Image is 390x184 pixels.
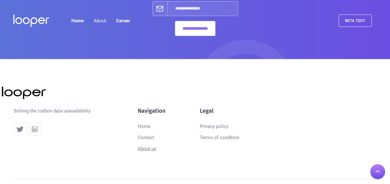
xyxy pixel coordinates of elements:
a: beta test [338,15,372,27]
h5: Navigation [138,107,165,115]
a: [PERSON_NAME] [14,87,105,99]
div: [PERSON_NAME] [49,89,105,97]
div: About [89,15,111,27]
a: Home [66,15,89,27]
a: Career [111,15,135,27]
p: Solving the carbon data unavailability [14,107,91,115]
a: Privacy policy [200,121,228,132]
h5: Legal [200,107,213,115]
a: About us [138,143,156,154]
div: About [94,17,106,24]
a: Terms of condition [200,132,239,143]
a: Contact [138,132,154,143]
a: Home [138,121,150,132]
